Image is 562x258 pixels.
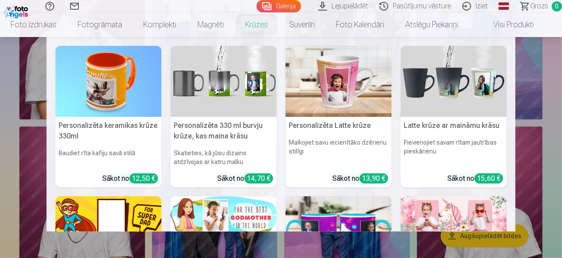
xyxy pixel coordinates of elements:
[530,1,548,11] span: Grozs
[171,145,277,170] h6: Skatieties, kā jūsu dizains atdzīvojas ar katru malku
[56,117,162,145] h5: Personalizēta keramikas krūze 330ml
[448,173,503,184] div: Sākot no
[401,46,507,187] a: Latte krūze ar maināmu krāsuLatte krūze ar maināmu krāsuPievienojiet savam rītam jautrības pieskā...
[171,46,277,117] img: Personalizēta 330 ml burvju krūze, kas maina krāsu
[360,173,388,183] div: 13,90 €
[56,145,162,170] h6: Baudiet rīta kafiju savā stilā
[325,12,395,37] a: Foto kalendāri
[286,46,392,117] img: Personalizēta Latte krūze
[286,117,392,135] h5: Personalizēta Latte krūze
[171,117,277,145] h5: Personalizēta 330 ml burvju krūze, kas maina krāsu
[469,12,544,37] a: Visi produkti
[56,46,162,117] img: Personalizēta keramikas krūze 330ml
[56,46,162,187] a: Personalizēta keramikas krūze 330mlPersonalizēta keramikas krūze 330mlBaudiet rīta kafiju savā st...
[67,12,133,37] a: Fotogrāmata
[187,12,234,37] a: Magnēti
[279,12,325,37] a: Suvenīri
[218,173,273,184] div: Sākot no
[171,46,277,187] a: Personalizēta 330 ml burvju krūze, kas maina krāsuPersonalizēta 330 ml burvju krūze, kas maina kr...
[103,173,158,184] div: Sākot no
[4,4,30,19] img: /fa1
[401,117,507,135] h5: Latte krūze ar maināmu krāsu
[475,173,503,183] div: 15,60 €
[286,135,392,170] h6: Malkojiet savu iecienītāko dzērienu stilīgi
[552,1,562,11] span: 0
[401,135,507,170] h6: Pievienojiet savam rītam jautrības pieskārienu
[245,173,273,183] div: 14,70 €
[401,46,507,117] img: Latte krūze ar maināmu krāsu
[133,12,187,37] a: Komplekti
[333,173,388,184] div: Sākot no
[130,173,158,183] div: 12,50 €
[395,12,469,37] a: Atslēgu piekariņi
[234,12,279,37] a: Krūzes
[286,46,392,187] a: Personalizēta Latte krūzePersonalizēta Latte krūzeMalkojiet savu iecienītāko dzērienu stilīgiSāko...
